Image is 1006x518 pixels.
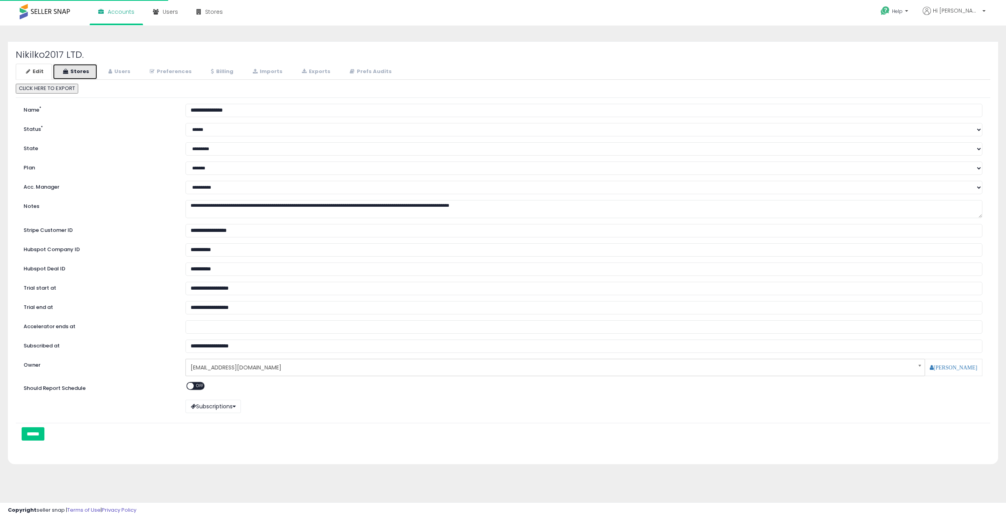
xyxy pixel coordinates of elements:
a: [PERSON_NAME] [930,365,977,370]
label: Stripe Customer ID [18,224,180,234]
a: Edit [16,64,52,80]
a: Exports [292,64,339,80]
a: Hi [PERSON_NAME] [923,7,986,24]
a: Stores [53,64,97,80]
span: Users [163,8,178,16]
a: Preferences [140,64,200,80]
strong: Copyright [8,506,37,514]
label: Acc. Manager [18,181,180,191]
a: Terms of Use [67,506,101,514]
span: Help [892,8,903,15]
span: [EMAIL_ADDRESS][DOMAIN_NAME] [191,361,910,374]
label: Subscribed at [18,340,180,350]
span: Accounts [108,8,134,16]
label: Hubspot Company ID [18,243,180,253]
span: Hi [PERSON_NAME] [933,7,980,15]
span: Stores [205,8,223,16]
a: Privacy Policy [102,506,136,514]
a: Prefs Audits [340,64,400,80]
button: Subscriptions [185,400,241,413]
label: Accelerator ends at [18,320,180,331]
div: seller snap | | [8,507,136,514]
label: Trial end at [18,301,180,311]
label: Hubspot Deal ID [18,263,180,273]
label: Should Report Schedule [24,385,86,392]
span: OFF [194,382,206,389]
a: Imports [242,64,291,80]
button: CLICK HERE TO EXPORT [16,84,78,94]
label: Status [18,123,180,133]
label: Trial start at [18,282,180,292]
label: Owner [24,362,40,369]
i: Get Help [880,6,890,16]
label: State [18,142,180,152]
a: Billing [201,64,242,80]
label: Name [18,104,180,114]
label: Notes [18,200,180,210]
a: Users [98,64,139,80]
label: Plan [18,162,180,172]
h2: Nikilko2017 LTD. [16,50,990,60]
